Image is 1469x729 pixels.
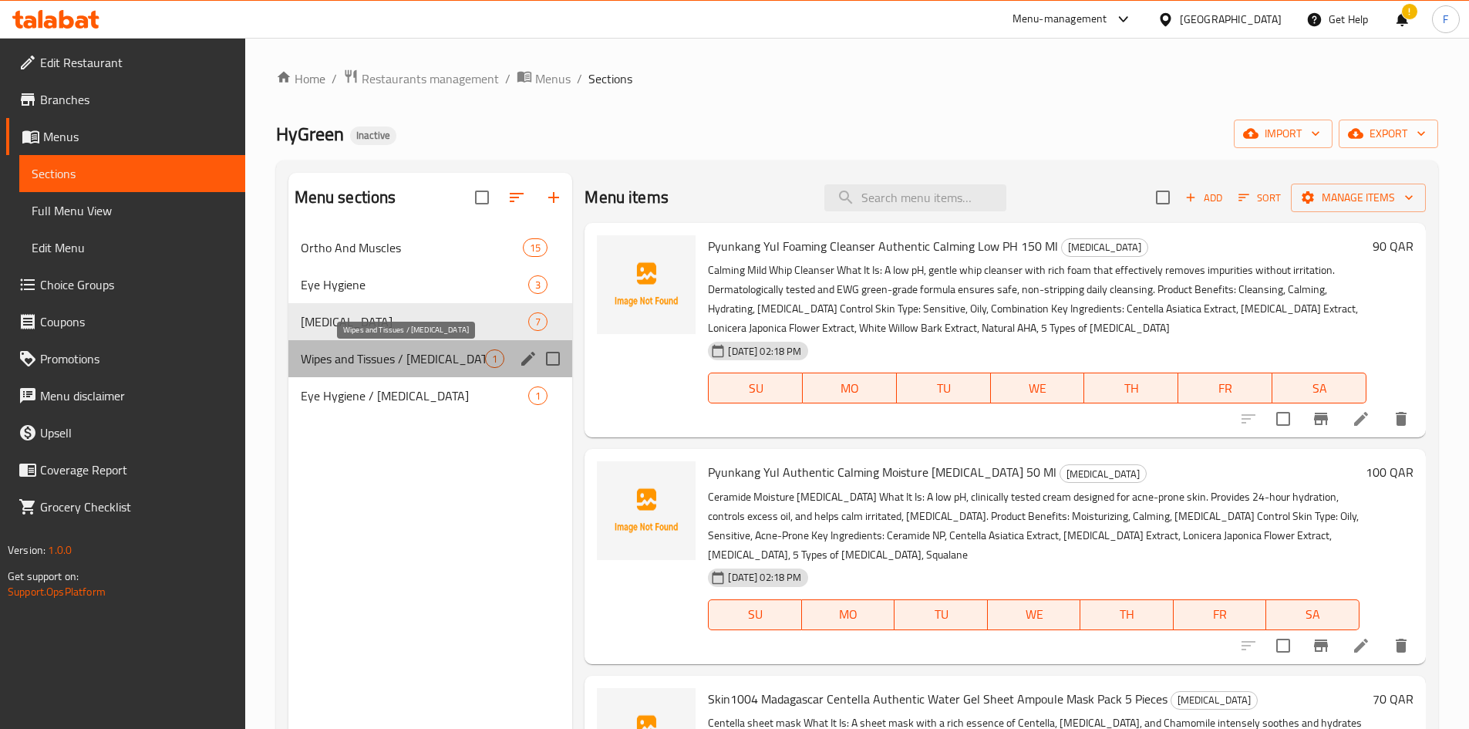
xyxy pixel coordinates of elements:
a: Edit menu item [1352,410,1370,428]
span: Eye Hygiene / [MEDICAL_DATA] [301,386,529,405]
span: Menus [535,69,571,88]
div: Menu-management [1012,10,1107,29]
button: export [1339,120,1438,148]
span: Pyunkang Yul Authentic Calming Moisture [MEDICAL_DATA] 50 Ml [708,461,1056,484]
a: Branches [6,81,245,118]
a: Edit Restaurant [6,44,245,81]
div: Inactive [350,127,396,145]
div: Eye Hygiene / [MEDICAL_DATA]1 [288,377,573,414]
span: [MEDICAL_DATA] [1062,238,1147,256]
span: Select to update [1267,629,1299,662]
span: Branches [40,90,233,109]
button: TU [897,373,991,403]
button: SA [1266,599,1359,630]
a: Grocery Checklist [6,488,245,525]
a: Home [276,69,325,88]
a: Menus [6,118,245,155]
span: Edit Menu [32,238,233,257]
span: Skin1004 Madagascar Centella Authentic Water Gel Sheet Ampoule Mask Pack 5 Pieces [708,687,1167,710]
button: Branch-specific-item [1302,627,1339,664]
span: TH [1090,377,1172,400]
a: Upsell [6,414,245,451]
button: FR [1178,373,1272,403]
span: 1.0.0 [48,540,72,560]
div: Skin Care [1060,464,1147,483]
nav: Menu sections [288,223,573,420]
a: Restaurants management [343,69,499,89]
span: TH [1087,603,1167,626]
input: search [824,184,1006,211]
span: 1 [529,389,547,403]
button: WE [988,599,1081,630]
span: Inactive [350,129,396,142]
button: SA [1272,373,1366,403]
div: Eye Hygiene / Skin care [301,386,529,405]
span: TU [903,377,985,400]
div: [MEDICAL_DATA]7 [288,303,573,340]
span: WE [994,603,1075,626]
span: Add [1183,189,1225,207]
span: Sort [1238,189,1281,207]
span: MO [808,603,889,626]
h2: Menu items [585,186,669,209]
span: SA [1279,377,1360,400]
button: Add [1179,186,1228,210]
span: TU [901,603,982,626]
span: Sort sections [498,179,535,216]
a: Edit menu item [1352,636,1370,655]
button: SU [708,599,801,630]
li: / [332,69,337,88]
span: SU [715,377,797,400]
span: WE [997,377,1079,400]
span: Promotions [40,349,233,368]
span: Edit Restaurant [40,53,233,72]
span: Menus [43,127,233,146]
h2: Menu sections [295,186,396,209]
span: Select all sections [466,181,498,214]
h6: 90 QAR [1373,235,1413,257]
span: Select section [1147,181,1179,214]
span: Pyunkang Yul Foaming Cleanser Authentic Calming Low PH 150 Ml [708,235,1058,258]
span: SU [715,603,795,626]
span: MO [809,377,891,400]
span: 3 [529,278,547,292]
span: F [1443,11,1448,28]
span: import [1246,124,1320,143]
div: Skin Care [301,312,529,331]
span: 1 [486,352,504,366]
span: 15 [524,241,547,255]
span: Sections [32,164,233,183]
span: [MEDICAL_DATA] [301,312,529,331]
button: FR [1174,599,1267,630]
button: delete [1383,627,1420,664]
button: Manage items [1291,184,1426,212]
a: Full Menu View [19,192,245,229]
div: Skin Care [1061,238,1148,257]
button: import [1234,120,1333,148]
span: HyGreen [276,116,344,151]
span: [DATE] 02:18 PM [722,570,807,585]
span: Grocery Checklist [40,498,233,516]
span: Get support on: [8,566,79,586]
div: Ortho And Muscles15 [288,229,573,266]
span: Sort items [1228,186,1291,210]
span: [MEDICAL_DATA] [1060,465,1146,483]
span: Menu disclaimer [40,386,233,405]
div: items [528,312,548,331]
span: Sections [588,69,632,88]
span: Select to update [1267,403,1299,435]
span: Eye Hygiene [301,275,529,294]
span: FR [1184,377,1266,400]
span: FR [1180,603,1261,626]
div: items [528,275,548,294]
button: TH [1084,373,1178,403]
span: Coupons [40,312,233,331]
button: delete [1383,400,1420,437]
span: [DATE] 02:18 PM [722,344,807,359]
li: / [577,69,582,88]
img: Pyunkang Yul Authentic Calming Moisture barrier Cream 50 Ml [597,461,696,560]
a: Edit Menu [19,229,245,266]
p: Calming Mild Whip Cleanser What It Is: A low pH, gentle whip cleanser with rich foam that effecti... [708,261,1366,338]
span: Ortho And Muscles [301,238,524,257]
